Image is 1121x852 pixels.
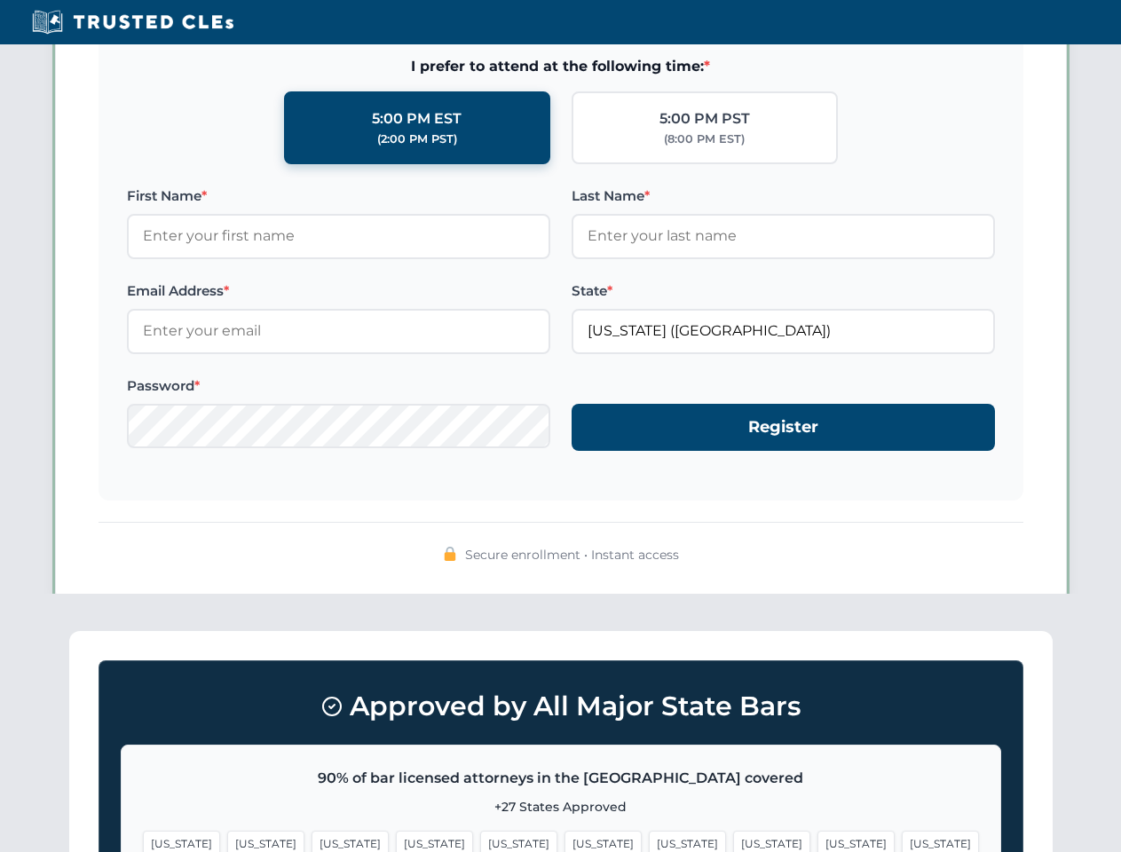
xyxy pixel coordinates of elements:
[572,214,995,258] input: Enter your last name
[127,214,550,258] input: Enter your first name
[443,547,457,561] img: 🔒
[465,545,679,564] span: Secure enrollment • Instant access
[143,797,979,816] p: +27 States Approved
[127,185,550,207] label: First Name
[143,767,979,790] p: 90% of bar licensed attorneys in the [GEOGRAPHIC_DATA] covered
[27,9,239,35] img: Trusted CLEs
[127,375,550,397] label: Password
[572,309,995,353] input: Florida (FL)
[127,309,550,353] input: Enter your email
[121,682,1001,730] h3: Approved by All Major State Bars
[127,280,550,302] label: Email Address
[127,55,995,78] span: I prefer to attend at the following time:
[664,130,745,148] div: (8:00 PM EST)
[372,107,462,130] div: 5:00 PM EST
[572,280,995,302] label: State
[572,404,995,451] button: Register
[377,130,457,148] div: (2:00 PM PST)
[659,107,750,130] div: 5:00 PM PST
[572,185,995,207] label: Last Name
